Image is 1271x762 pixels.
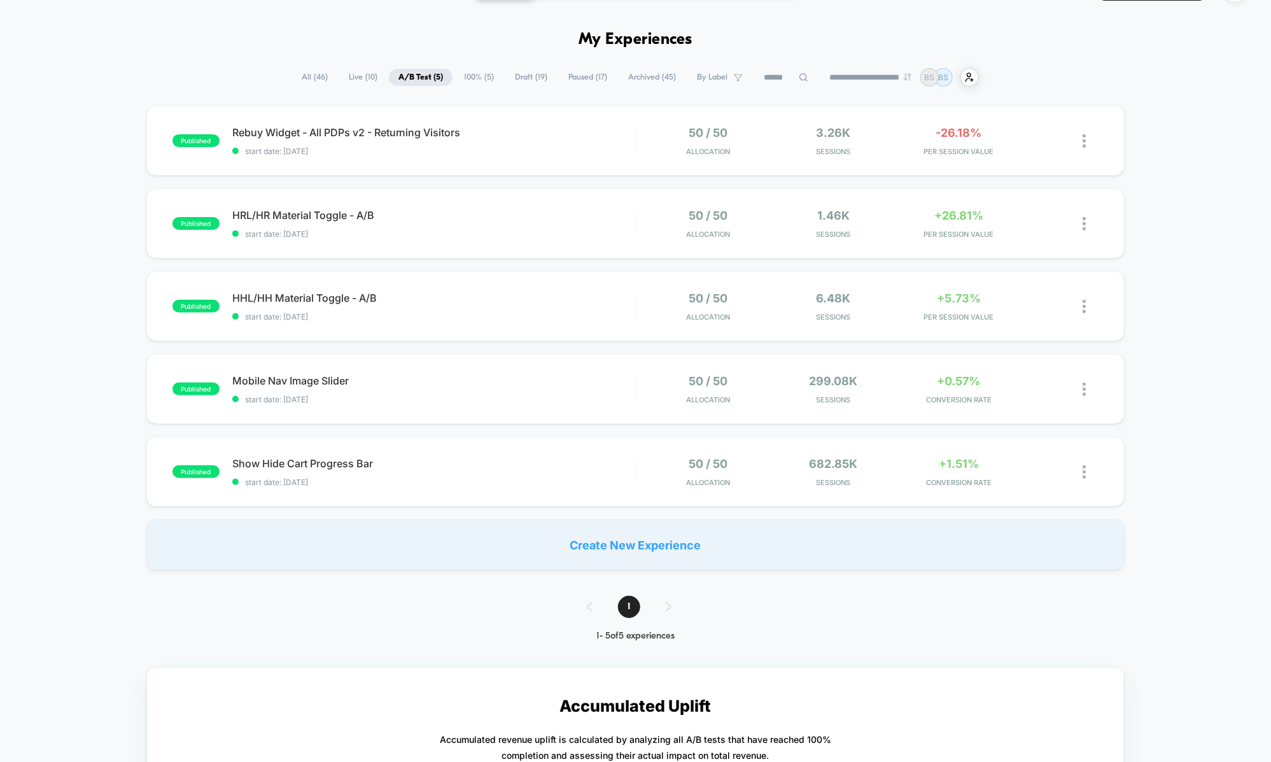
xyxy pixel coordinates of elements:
[686,147,730,156] span: Allocation
[232,374,635,387] span: Mobile Nav Image Slider
[232,292,635,304] span: HHL/HH Material Toggle - A/B
[774,313,893,321] span: Sessions
[774,395,893,404] span: Sessions
[232,395,635,404] span: start date: [DATE]
[774,478,893,487] span: Sessions
[1083,465,1086,479] img: close
[899,478,1018,487] span: CONVERSION RATE
[389,69,453,86] span: A/B Test ( 5 )
[579,31,692,49] h1: My Experiences
[774,230,893,239] span: Sessions
[686,230,730,239] span: Allocation
[232,457,635,470] span: Show Hide Cart Progress Bar
[937,292,981,305] span: +5.73%
[686,313,730,321] span: Allocation
[686,395,730,404] span: Allocation
[899,147,1018,156] span: PER SESSION VALUE
[232,146,635,156] span: start date: [DATE]
[689,374,727,388] span: 50 / 50
[939,457,979,470] span: +1.51%
[1083,217,1086,230] img: close
[232,312,635,321] span: start date: [DATE]
[689,209,727,222] span: 50 / 50
[172,217,220,230] span: published
[817,126,851,139] span: 3.26k
[574,631,697,642] div: 1 - 5 of 5 experiences
[232,477,635,487] span: start date: [DATE]
[1083,383,1086,396] img: close
[697,73,727,82] span: By Label
[939,73,949,82] p: BS
[619,69,685,86] span: Archived ( 45 )
[810,457,858,470] span: 682.85k
[172,465,220,478] span: published
[904,73,911,81] img: end
[292,69,337,86] span: All ( 46 )
[934,209,983,222] span: +26.81%
[689,292,727,305] span: 50 / 50
[899,313,1018,321] span: PER SESSION VALUE
[925,73,935,82] p: BS
[172,300,220,313] span: published
[232,209,635,222] span: HRL/HR Material Toggle - A/B
[899,230,1018,239] span: PER SESSION VALUE
[618,596,640,618] span: 1
[817,292,851,305] span: 6.48k
[1083,134,1086,148] img: close
[1083,300,1086,313] img: close
[454,69,503,86] span: 100% ( 5 )
[774,147,893,156] span: Sessions
[689,126,727,139] span: 50 / 50
[232,126,635,139] span: Rebuy Widget - All PDPs v2 - Returning Visitors
[686,478,730,487] span: Allocation
[505,69,557,86] span: Draft ( 19 )
[560,696,712,716] p: Accumulated Uplift
[172,383,220,395] span: published
[232,229,635,239] span: start date: [DATE]
[689,457,727,470] span: 50 / 50
[937,374,981,388] span: +0.57%
[899,395,1018,404] span: CONVERSION RATE
[146,519,1125,570] div: Create New Experience
[810,374,858,388] span: 299.08k
[172,134,220,147] span: published
[559,69,617,86] span: Paused ( 17 )
[339,69,387,86] span: Live ( 10 )
[817,209,850,222] span: 1.46k
[936,126,982,139] span: -26.18%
